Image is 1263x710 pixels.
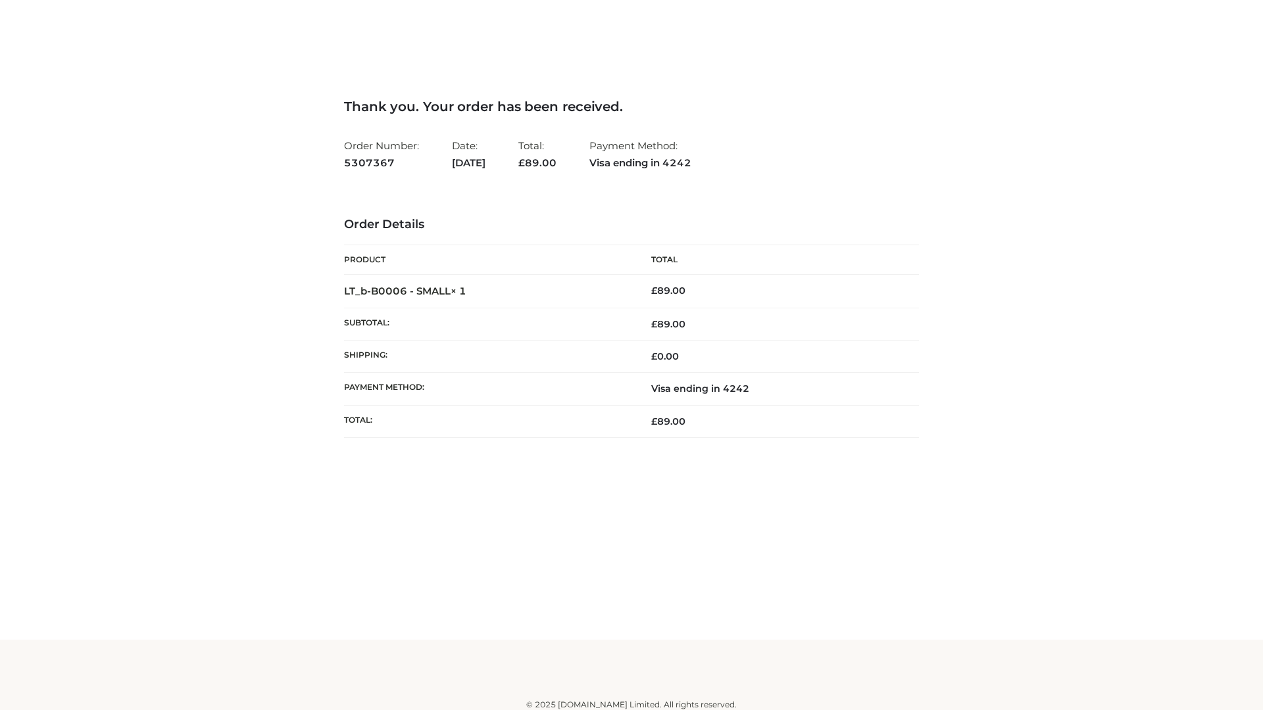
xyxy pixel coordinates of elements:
span: £ [518,156,525,169]
bdi: 89.00 [651,285,685,296]
li: Total: [518,134,557,174]
h3: Order Details [344,218,919,232]
strong: LT_b-B0006 - SMALL [344,285,466,297]
th: Payment method: [344,373,631,405]
strong: Visa ending in 4242 [589,154,691,172]
th: Subtotal: [344,308,631,340]
strong: 5307367 [344,154,419,172]
th: Total: [344,405,631,437]
h3: Thank you. Your order has been received. [344,99,919,114]
span: £ [651,285,657,296]
li: Order Number: [344,134,419,174]
th: Product [344,245,631,275]
span: £ [651,415,657,427]
span: £ [651,318,657,330]
td: Visa ending in 4242 [631,373,919,405]
span: 89.00 [651,318,685,330]
span: £ [651,350,657,362]
span: 89.00 [518,156,557,169]
th: Total [631,245,919,275]
span: 89.00 [651,415,685,427]
strong: × 1 [451,285,466,297]
bdi: 0.00 [651,350,679,362]
th: Shipping: [344,341,631,373]
li: Date: [452,134,485,174]
li: Payment Method: [589,134,691,174]
strong: [DATE] [452,154,485,172]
